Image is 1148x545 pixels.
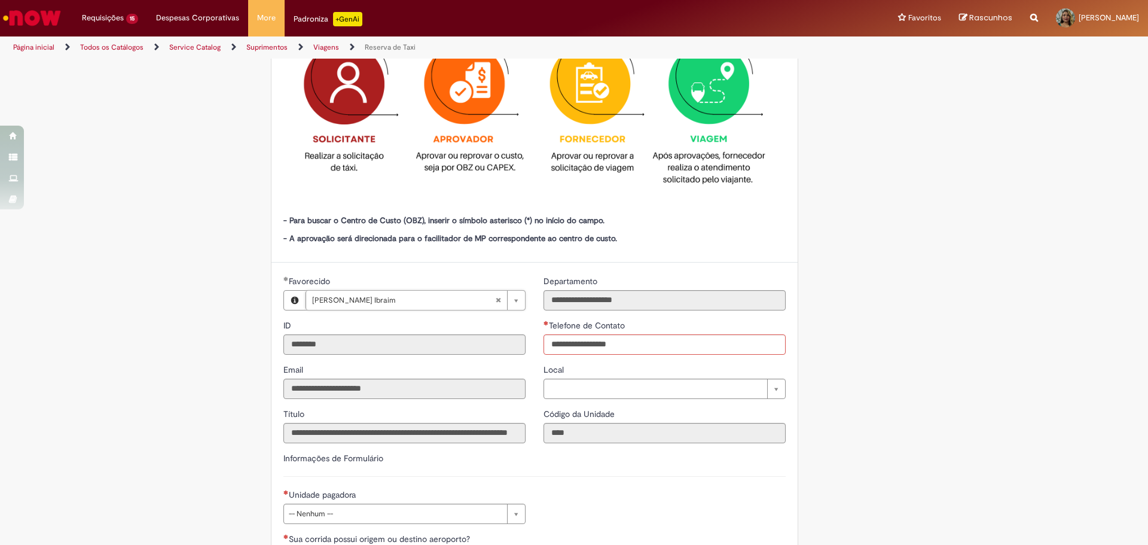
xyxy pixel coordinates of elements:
span: Obrigatório Preenchido [544,321,549,325]
span: Somente leitura - ID [283,320,294,331]
span: Necessários - Favorecido [289,276,332,287]
a: Service Catalog [169,42,221,52]
span: Necessários [283,534,289,539]
strong: - A aprovação será direcionada para o facilitador de MP correspondente ao centro de custo. [283,233,617,243]
span: More [257,12,276,24]
span: Somente leitura - Departamento [544,276,600,287]
label: Somente leitura - ID [283,319,294,331]
span: Sua corrida possui origem ou destino aeroporto? [289,534,472,544]
span: Obrigatório Preenchido [283,276,289,281]
label: Somente leitura - Departamento [544,275,600,287]
span: Rascunhos [969,12,1012,23]
span: Local [544,364,566,375]
span: Telefone de Contato [549,320,627,331]
a: Suprimentos [246,42,288,52]
a: Todos os Catálogos [80,42,143,52]
a: Página inicial [13,42,54,52]
span: Favoritos [908,12,941,24]
input: Título [283,423,526,443]
span: Somente leitura - Código da Unidade [544,409,617,419]
span: 15 [126,14,138,24]
span: [PERSON_NAME] Ibraim [312,291,495,310]
span: -- Nenhum -- [289,504,501,523]
a: Rascunhos [959,13,1012,24]
span: Despesas Corporativas [156,12,239,24]
button: Favorecido, Visualizar este registro Toni Juber Santana Ibraim [284,291,306,310]
a: Reserva de Taxi [365,42,416,52]
span: Requisições [82,12,124,24]
p: +GenAi [333,12,362,26]
label: Somente leitura - Email [283,364,306,376]
abbr: Limpar campo Favorecido [489,291,507,310]
span: Necessários [283,490,289,495]
span: [PERSON_NAME] [1079,13,1139,23]
input: Telefone de Contato [544,334,786,355]
input: ID [283,334,526,355]
label: Somente leitura - Título [283,408,307,420]
input: Email [283,379,526,399]
div: Padroniza [294,12,362,26]
img: ServiceNow [1,6,63,30]
a: Limpar campo Favorecido [306,291,525,310]
span: Somente leitura - Título [283,409,307,419]
label: Somente leitura - Código da Unidade [544,408,617,420]
strong: - Para buscar o Centro de Custo (OBZ), inserir o símbolo asterisco (*) no início do campo. [283,215,604,226]
a: Limpar campo Local [544,379,786,399]
span: Somente leitura - Email [283,364,306,375]
a: Viagens [313,42,339,52]
label: Informações de Formulário [283,453,383,464]
input: Departamento [544,290,786,310]
ul: Trilhas de página [9,36,756,59]
input: Código da Unidade [544,423,786,443]
span: Unidade pagadora [289,489,358,500]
